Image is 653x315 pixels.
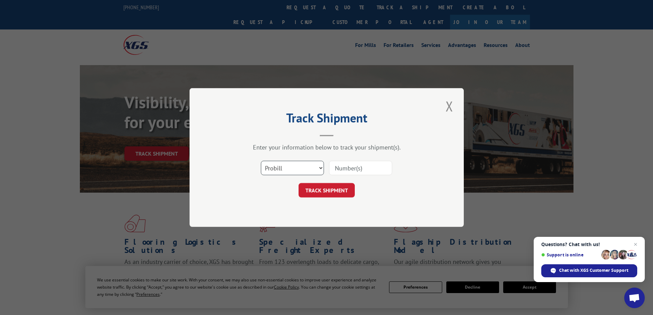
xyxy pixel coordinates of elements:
[299,183,355,197] button: TRACK SHIPMENT
[224,113,430,126] h2: Track Shipment
[329,161,392,175] input: Number(s)
[541,242,637,247] span: Questions? Chat with us!
[444,97,455,116] button: Close modal
[624,288,645,308] a: Open chat
[224,143,430,151] div: Enter your information below to track your shipment(s).
[541,252,599,257] span: Support is online
[559,267,628,274] span: Chat with XGS Customer Support
[541,264,637,277] span: Chat with XGS Customer Support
